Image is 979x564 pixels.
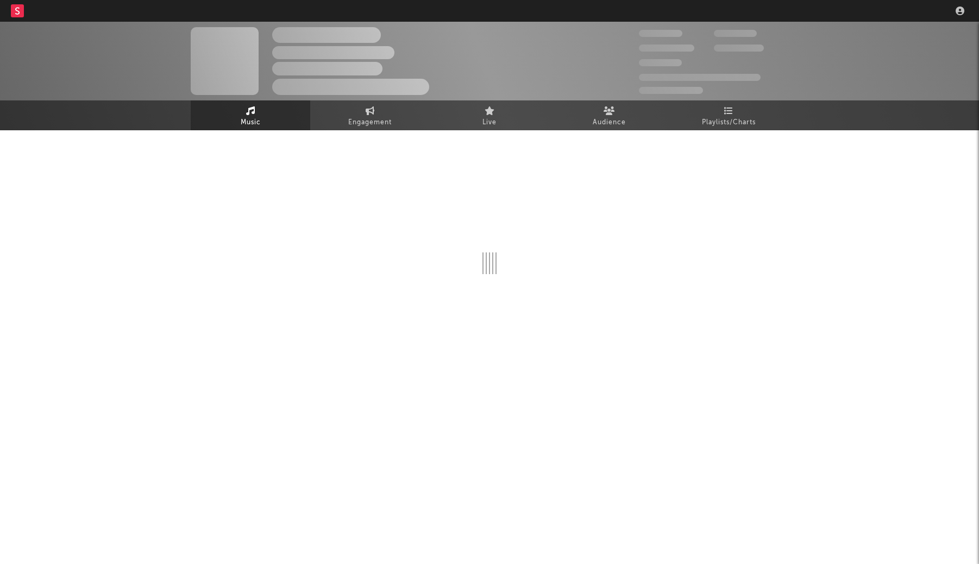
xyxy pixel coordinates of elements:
[714,45,764,52] span: 1,000,000
[669,100,788,130] a: Playlists/Charts
[639,87,703,94] span: Jump Score: 85.0
[639,45,694,52] span: 50,000,000
[702,116,756,129] span: Playlists/Charts
[310,100,430,130] a: Engagement
[639,74,761,81] span: 50,000,000 Monthly Listeners
[241,116,261,129] span: Music
[639,59,682,66] span: 100,000
[191,100,310,130] a: Music
[593,116,626,129] span: Audience
[639,30,682,37] span: 300,000
[348,116,392,129] span: Engagement
[714,30,757,37] span: 100,000
[482,116,497,129] span: Live
[430,100,549,130] a: Live
[549,100,669,130] a: Audience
